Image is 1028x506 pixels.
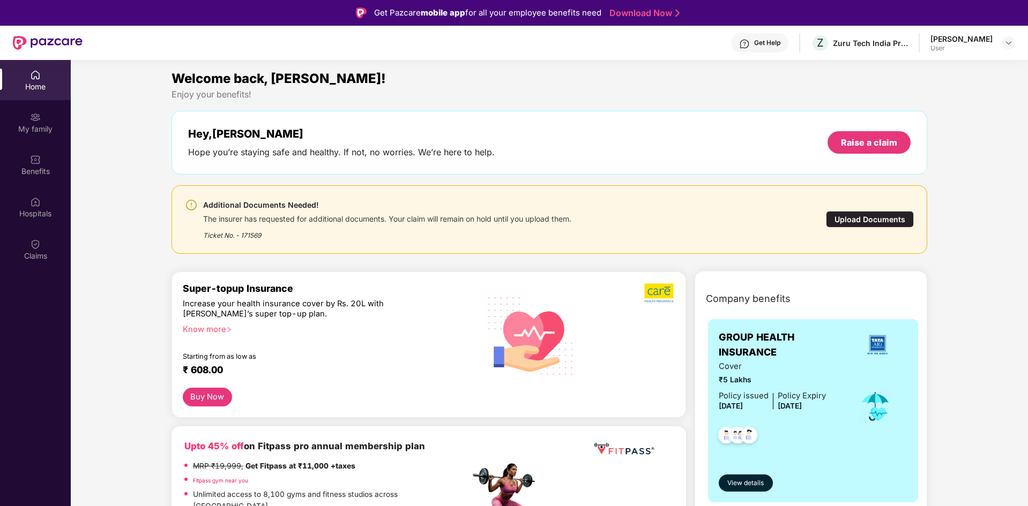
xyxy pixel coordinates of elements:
div: Raise a claim [841,137,897,148]
span: Cover [719,360,826,373]
span: GROUP HEALTH INSURANCE [719,330,847,360]
strong: mobile app [421,7,465,18]
img: svg+xml;base64,PHN2ZyB4bWxucz0iaHR0cDovL3d3dy53My5vcmcvMjAwMC9zdmciIHdpZHRoPSI0OC45MTUiIGhlaWdodD... [725,424,751,450]
span: right [226,327,232,333]
div: Enjoy your benefits! [172,89,928,100]
div: Policy issued [719,390,769,402]
div: Hey, [PERSON_NAME] [188,127,495,140]
del: MRP ₹19,999, [193,462,243,470]
img: svg+xml;base64,PHN2ZyBpZD0iRHJvcGRvd24tMzJ4MzIiIHhtbG5zPSJodHRwOi8vd3d3LnczLm9yZy8yMDAwL3N2ZyIgd2... [1004,39,1013,47]
img: Stroke [675,7,680,19]
div: User [930,44,993,52]
img: insurerLogo [863,330,892,359]
div: Get Pazcare for all your employee benefits need [374,6,601,19]
img: svg+xml;base64,PHN2ZyBpZD0iV2FybmluZ18tXzI0eDI0IiBkYXRhLW5hbWU9Ildhcm5pbmcgLSAyNHgyNCIgeG1sbnM9Im... [185,199,198,212]
img: b5dec4f62d2307b9de63beb79f102df3.png [644,283,675,303]
span: View details [727,478,764,488]
button: Buy Now [183,388,232,406]
span: [DATE] [719,402,743,410]
div: ₹ 608.00 [183,364,459,377]
div: Ticket No. - 171569 [203,224,571,240]
strong: Get Fitpass at ₹11,000 +taxes [245,462,355,470]
div: Additional Documents Needed! [203,199,571,212]
img: svg+xml;base64,PHN2ZyB4bWxucz0iaHR0cDovL3d3dy53My5vcmcvMjAwMC9zdmciIHdpZHRoPSI0OC45NDMiIGhlaWdodD... [736,424,762,450]
img: fppp.png [592,439,656,459]
button: View details [719,474,773,492]
img: Logo [356,7,367,18]
div: Policy Expiry [778,390,826,402]
div: The insurer has requested for additional documents. Your claim will remain on hold until you uplo... [203,212,571,224]
div: Know more [183,324,464,332]
div: Super-topup Insurance [183,283,470,294]
b: on Fitpass pro annual membership plan [184,441,425,451]
a: Fitpass gym near you [193,477,248,484]
div: Starting from as low as [183,352,424,360]
div: Zuru Tech India Private Limited [833,38,908,48]
span: [DATE] [778,402,802,410]
img: svg+xml;base64,PHN2ZyBpZD0iSGVscC0zMngzMiIgeG1sbnM9Imh0dHA6Ly93d3cudzMub3JnLzIwMDAvc3ZnIiB3aWR0aD... [739,39,750,49]
span: ₹5 Lakhs [719,374,826,386]
img: svg+xml;base64,PHN2ZyB4bWxucz0iaHR0cDovL3d3dy53My5vcmcvMjAwMC9zdmciIHhtbG5zOnhsaW5rPSJodHRwOi8vd3... [480,283,582,387]
img: New Pazcare Logo [13,36,83,50]
img: svg+xml;base64,PHN2ZyBpZD0iQmVuZWZpdHMiIHhtbG5zPSJodHRwOi8vd3d3LnczLm9yZy8yMDAwL3N2ZyIgd2lkdGg9Ij... [30,154,41,165]
div: Hope you’re staying safe and healthy. If not, no worries. We’re here to help. [188,147,495,158]
span: Company benefits [706,291,791,306]
a: Download Now [609,7,676,19]
div: [PERSON_NAME] [930,34,993,44]
img: svg+xml;base64,PHN2ZyB3aWR0aD0iMjAiIGhlaWdodD0iMjAiIHZpZXdCb3g9IjAgMCAyMCAyMCIgZmlsbD0ibm9uZSIgeG... [30,112,41,123]
img: svg+xml;base64,PHN2ZyBpZD0iSG9zcGl0YWxzIiB4bWxucz0iaHR0cDovL3d3dy53My5vcmcvMjAwMC9zdmciIHdpZHRoPS... [30,197,41,207]
img: svg+xml;base64,PHN2ZyBpZD0iSG9tZSIgeG1sbnM9Imh0dHA6Ly93d3cudzMub3JnLzIwMDAvc3ZnIiB3aWR0aD0iMjAiIG... [30,70,41,80]
img: svg+xml;base64,PHN2ZyBpZD0iQ2xhaW0iIHhtbG5zPSJodHRwOi8vd3d3LnczLm9yZy8yMDAwL3N2ZyIgd2lkdGg9IjIwIi... [30,239,41,250]
div: Upload Documents [826,211,914,228]
img: svg+xml;base64,PHN2ZyB4bWxucz0iaHR0cDovL3d3dy53My5vcmcvMjAwMC9zdmciIHdpZHRoPSI0OC45NDMiIGhlaWdodD... [713,424,740,450]
div: Increase your health insurance cover by Rs. 20L with [PERSON_NAME]’s super top-up plan. [183,299,423,320]
div: Get Help [754,39,780,47]
span: Z [817,36,824,49]
b: Upto 45% off [184,441,244,451]
img: icon [858,389,893,424]
span: Welcome back, [PERSON_NAME]! [172,71,386,86]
